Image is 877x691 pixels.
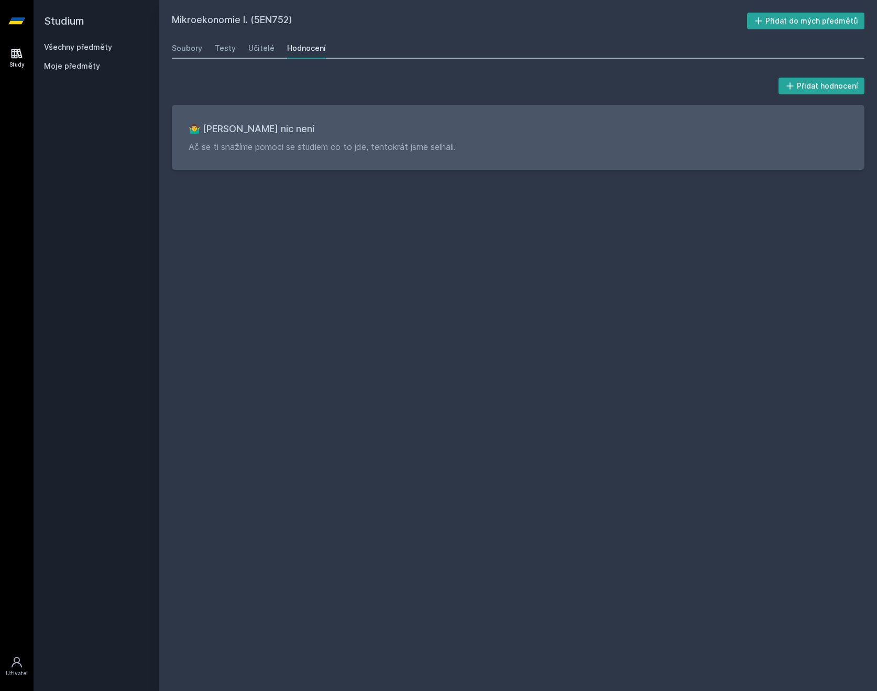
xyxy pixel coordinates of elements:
div: Hodnocení [287,43,326,53]
span: Moje předměty [44,61,100,71]
div: Testy [215,43,236,53]
a: Uživatel [2,651,31,683]
button: Přidat hodnocení [779,78,865,94]
h3: 🤷‍♂️ [PERSON_NAME] nic není [189,122,848,136]
a: Učitelé [248,38,275,59]
a: Soubory [172,38,202,59]
h2: Mikroekonomie I. (5EN752) [172,13,747,29]
button: Přidat do mých předmětů [747,13,865,29]
a: Study [2,42,31,74]
a: Hodnocení [287,38,326,59]
a: Všechny předměty [44,42,112,51]
div: Učitelé [248,43,275,53]
div: Study [9,61,25,69]
p: Ač se ti snažíme pomoci se studiem co to jde, tentokrát jsme selhali. [189,141,848,153]
div: Soubory [172,43,202,53]
a: Testy [215,38,236,59]
div: Uživatel [6,670,28,677]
